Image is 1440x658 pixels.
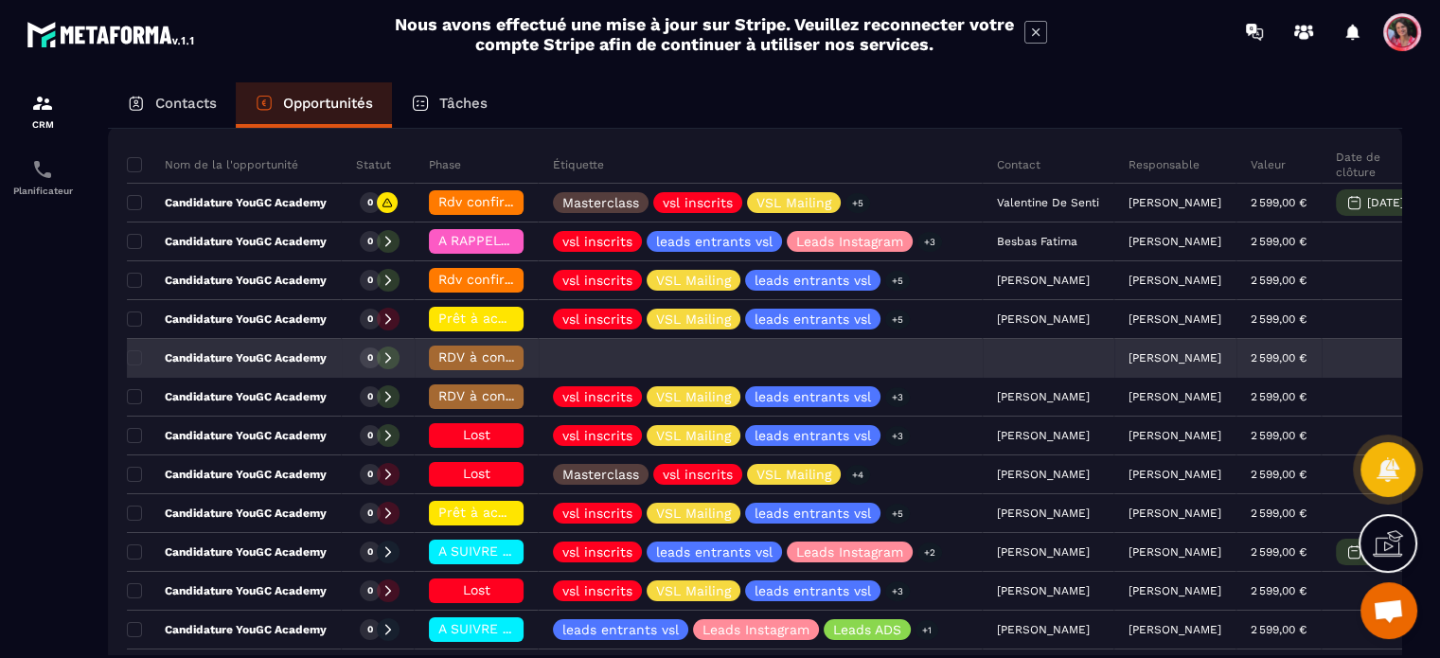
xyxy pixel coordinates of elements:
p: 0 [367,351,373,365]
p: +3 [885,581,910,601]
p: 0 [367,507,373,520]
p: +4 [845,465,870,485]
p: Date de clôture [1336,150,1413,180]
p: leads entrants vsl [755,584,871,597]
p: CRM [5,119,80,130]
p: VSL Mailing [656,274,731,287]
p: leads entrants vsl [562,623,679,636]
p: Leads Instagram [796,235,903,248]
p: Leads ADS [833,623,901,636]
span: A RAPPELER/GHOST/NO SHOW✖️ [438,233,652,248]
a: schedulerschedulerPlanificateur [5,144,80,210]
span: RDV à conf. A RAPPELER [438,349,597,365]
p: Masterclass [562,196,639,209]
p: +2 [917,542,942,562]
p: [PERSON_NAME] [1129,351,1221,365]
img: logo [27,17,197,51]
p: 2 599,00 € [1251,274,1307,287]
p: Candidature YouGC Academy [127,544,327,560]
span: RDV à conf. A RAPPELER [438,388,597,403]
p: [PERSON_NAME] [1129,312,1221,326]
p: +5 [885,504,910,524]
p: 0 [367,235,373,248]
p: +3 [917,232,942,252]
p: leads entrants vsl [755,507,871,520]
p: leads entrants vsl [755,274,871,287]
p: Leads Instagram [702,623,809,636]
p: 0 [367,196,373,209]
p: +1 [916,620,938,640]
p: vsl inscrits [562,545,632,559]
span: A SUIVRE ⏳ [438,621,519,636]
p: leads entrants vsl [755,390,871,403]
div: Ouvrir le chat [1360,582,1417,639]
p: [PERSON_NAME] [1129,507,1221,520]
p: [PERSON_NAME] [1129,623,1221,636]
p: vsl inscrits [562,312,632,326]
p: 2 599,00 € [1251,235,1307,248]
p: [PERSON_NAME] [1129,545,1221,559]
p: Valeur [1251,157,1286,172]
p: 2 599,00 € [1251,507,1307,520]
p: leads entrants vsl [755,429,871,442]
p: 0 [367,468,373,481]
p: Candidature YouGC Academy [127,234,327,249]
p: [PERSON_NAME] [1129,468,1221,481]
a: Opportunités [236,82,392,128]
p: 2 599,00 € [1251,351,1307,365]
span: A SUIVRE ⏳ [438,543,519,559]
p: Candidature YouGC Academy [127,350,327,365]
p: vsl inscrits [562,235,632,248]
p: Responsable [1129,157,1200,172]
img: formation [31,92,54,115]
span: Prêt à acheter 🎰 [438,505,554,520]
p: VSL Mailing [656,429,731,442]
p: Candidature YouGC Academy [127,467,327,482]
img: scheduler [31,158,54,181]
a: Contacts [108,82,236,128]
p: leads entrants vsl [755,312,871,326]
p: Candidature YouGC Academy [127,428,327,443]
p: 2 599,00 € [1251,545,1307,559]
p: 0 [367,390,373,403]
p: +3 [885,387,910,407]
p: [PERSON_NAME] [1129,429,1221,442]
p: +5 [885,271,910,291]
span: Lost [463,582,490,597]
p: vsl inscrits [562,429,632,442]
p: 2 599,00 € [1251,623,1307,636]
p: 2 599,00 € [1251,584,1307,597]
p: 2 599,00 € [1251,196,1307,209]
p: Opportunités [283,95,373,112]
p: Statut [356,157,391,172]
p: VSL Mailing [756,468,831,481]
p: Candidature YouGC Academy [127,583,327,598]
p: Leads Instagram [796,545,903,559]
p: 0 [367,312,373,326]
p: vsl inscrits [562,390,632,403]
p: Candidature YouGC Academy [127,389,327,404]
p: 2 599,00 € [1251,429,1307,442]
p: VSL Mailing [656,584,731,597]
span: Prêt à acheter 🎰 [438,311,554,326]
p: vsl inscrits [663,468,733,481]
p: Contacts [155,95,217,112]
p: VSL Mailing [656,390,731,403]
p: 2 599,00 € [1251,468,1307,481]
p: [PERSON_NAME] [1129,274,1221,287]
p: VSL Mailing [756,196,831,209]
p: Masterclass [562,468,639,481]
p: [PERSON_NAME] [1129,584,1221,597]
p: VSL Mailing [656,312,731,326]
p: Étiquette [553,157,604,172]
p: [PERSON_NAME] [1129,235,1221,248]
p: +5 [885,310,910,329]
p: 0 [367,274,373,287]
p: 2 599,00 € [1251,312,1307,326]
h2: Nous avons effectué une mise à jour sur Stripe. Veuillez reconnecter votre compte Stripe afin de ... [394,14,1015,54]
p: Tâches [439,95,488,112]
p: leads entrants vsl [656,545,773,559]
p: leads entrants vsl [656,235,773,248]
p: vsl inscrits [562,507,632,520]
p: 0 [367,429,373,442]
